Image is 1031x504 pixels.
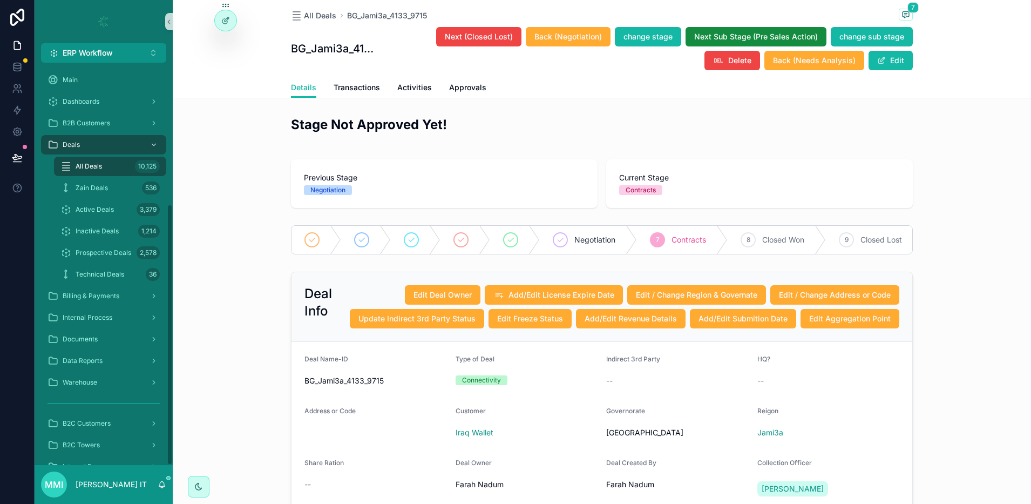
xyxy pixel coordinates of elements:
button: Add/Edit Submition Date [690,309,796,328]
div: scrollable content [35,63,173,465]
span: Data Reports [63,357,103,365]
span: Edit / Change Region & Governate [636,290,757,300]
span: change sub stage [839,31,904,42]
span: Main [63,76,78,84]
span: ERP Workflow [63,48,113,58]
span: 8 [747,236,750,244]
span: Active Deals [76,205,114,214]
div: 3,379 [137,203,160,216]
span: Edit / Change Address or Code [779,290,891,300]
span: Share Ration [304,459,344,467]
button: Back (Needs Analysis) [764,51,864,70]
a: Dashboards [41,92,166,111]
button: Add/Edit Revenue Details [576,309,686,328]
button: Edit / Change Region & Governate [627,285,766,305]
span: Technical Deals [76,270,124,279]
span: BG_Jami3a_4133_9715 [304,375,447,386]
span: Iraq Wallet [456,427,493,438]
span: Indirect 3rd Party [606,355,660,363]
a: Data Reports [41,351,166,371]
span: Approvals [449,82,486,93]
button: Edit [869,51,913,70]
span: Reigon [757,407,778,415]
span: Previous Stage [304,172,585,183]
span: -- [757,375,764,386]
a: Jami3a [757,427,783,438]
a: Activities [397,78,432,99]
div: 2,578 [137,246,160,259]
button: Edit Freeze Status [489,309,572,328]
a: Internal Process [41,308,166,327]
span: Billing & Payments [63,292,119,300]
a: Billing & Payments [41,286,166,306]
span: Add/Edit Revenue Details [585,313,677,324]
span: Governorate [606,407,645,415]
a: Prospective Deals2,578 [54,243,166,263]
a: Deals [41,135,166,154]
button: Edit Deal Owner [405,285,480,305]
a: Zain Deals536 [54,178,166,198]
a: Details [291,78,316,98]
span: Prospective Deals [76,248,131,257]
span: -- [304,479,311,490]
span: 7 [907,2,919,13]
span: Add/Edit Submition Date [698,313,788,324]
div: 36 [146,268,160,281]
span: Update Indirect 3rd Party Status [358,313,476,324]
span: All Deals [304,10,336,21]
span: B2B Customers [63,119,110,127]
span: Deals [63,140,80,149]
span: Back (Needs Analysis) [773,55,856,66]
img: App logo [95,13,112,30]
div: 10,125 [135,160,160,173]
div: Negotiation [310,185,345,195]
button: Delete [704,51,760,70]
span: Closed Lost [860,234,902,245]
button: Edit Aggregation Point [801,309,899,328]
h2: Deal Info [304,285,334,320]
div: 1,214 [138,225,160,238]
a: BG_Jami3a_4133_9715 [347,10,427,21]
button: Edit / Change Address or Code [770,285,899,305]
span: Activities [397,82,432,93]
span: Delete [728,55,751,66]
a: B2B Customers [41,113,166,133]
span: change stage [623,31,673,42]
span: Contracts [671,234,706,245]
button: Back (Negotiation) [526,27,611,46]
span: Next Sub Stage (Pre Sales Action) [694,31,818,42]
span: 7 [656,236,660,244]
span: Edit Aggregation Point [809,313,891,324]
span: Edit Deal Owner [413,290,472,300]
button: change stage [615,27,681,46]
span: Next (Closed Lost) [445,31,513,42]
span: Details [291,82,316,93]
span: Transactions [334,82,380,93]
a: Internal Process [41,457,166,476]
span: [PERSON_NAME] [762,483,824,494]
div: Contracts [626,185,656,195]
span: Current Stage [619,172,900,183]
span: Dashboards [63,97,99,106]
span: Warehouse [63,378,97,387]
span: Deal Created By [606,459,656,467]
span: All Deals [76,162,102,171]
span: Negotiation [574,234,615,245]
span: Inactive Deals [76,227,119,236]
span: [GEOGRAPHIC_DATA] [606,427,683,438]
span: Deal Owner [456,459,492,467]
a: Main [41,70,166,90]
a: [PERSON_NAME] [757,481,828,496]
span: 9 [845,236,849,244]
button: Add/Edit License Expire Date [485,285,623,305]
button: Update Indirect 3rd Party Status [350,309,484,328]
a: Technical Deals36 [54,265,166,284]
a: Transactions [334,78,380,99]
span: Edit Freeze Status [497,313,563,324]
a: B2C Customers [41,414,166,433]
span: Internal Process [63,313,112,322]
span: Type of Deal [456,355,494,363]
h1: BG_Jami3a_4133_9715 [291,41,378,56]
span: Collection Officer [757,459,812,467]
